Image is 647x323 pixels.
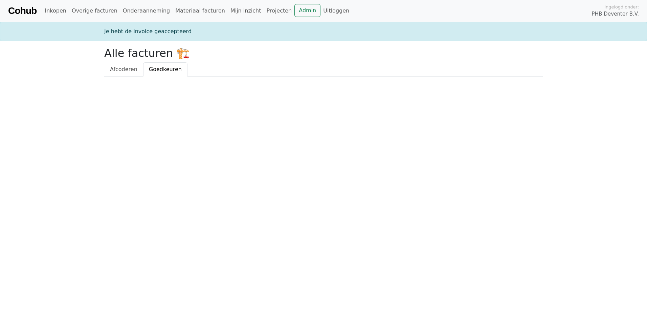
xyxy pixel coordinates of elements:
[69,4,120,18] a: Overige facturen
[110,66,137,72] span: Afcoderen
[228,4,264,18] a: Mijn inzicht
[8,3,37,19] a: Cohub
[104,62,143,77] a: Afcoderen
[264,4,294,18] a: Projecten
[173,4,228,18] a: Materiaal facturen
[143,62,187,77] a: Goedkeuren
[42,4,69,18] a: Inkopen
[294,4,320,17] a: Admin
[120,4,173,18] a: Onderaanneming
[149,66,182,72] span: Goedkeuren
[604,4,639,10] span: Ingelogd onder:
[592,10,639,18] span: PHB Deventer B.V.
[100,27,547,36] div: Je hebt de invoice geaccepteerd
[320,4,352,18] a: Uitloggen
[104,47,543,60] h2: Alle facturen 🏗️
